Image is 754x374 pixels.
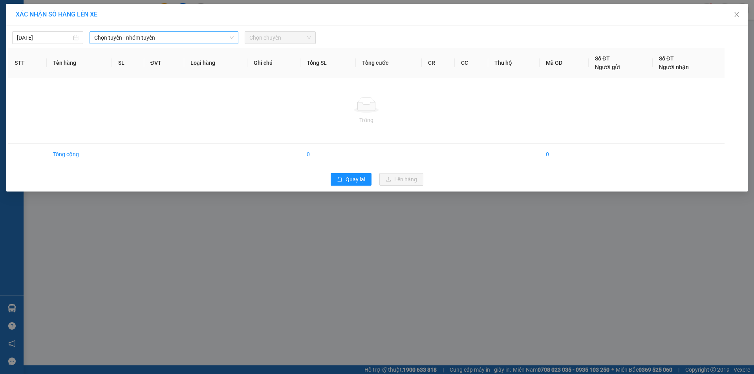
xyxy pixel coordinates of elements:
span: Người gửi [595,64,620,70]
span: rollback [337,177,342,183]
td: Tổng cộng [47,144,112,165]
span: Số ĐT [595,55,610,62]
th: CC [455,48,488,78]
span: down [229,35,234,40]
input: 13/09/2025 [17,33,71,42]
td: 0 [300,144,356,165]
th: CR [422,48,455,78]
span: Quay lại [346,175,365,184]
th: Mã GD [540,48,589,78]
th: Tổng SL [300,48,356,78]
div: Trống [15,116,718,124]
th: Tên hàng [47,48,112,78]
th: Thu hộ [488,48,539,78]
span: Chọn tuyến - nhóm tuyến [94,32,234,44]
button: uploadLên hàng [379,173,423,186]
span: close [734,11,740,18]
th: SL [112,48,144,78]
button: rollbackQuay lại [331,173,372,186]
span: Người nhận [659,64,689,70]
th: Ghi chú [247,48,301,78]
button: Close [726,4,748,26]
td: 0 [540,144,589,165]
th: Loại hàng [184,48,247,78]
span: Số ĐT [659,55,674,62]
th: Tổng cước [356,48,422,78]
span: Chọn chuyến [249,32,311,44]
span: XÁC NHẬN SỐ HÀNG LÊN XE [16,11,97,18]
th: STT [8,48,47,78]
th: ĐVT [144,48,184,78]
